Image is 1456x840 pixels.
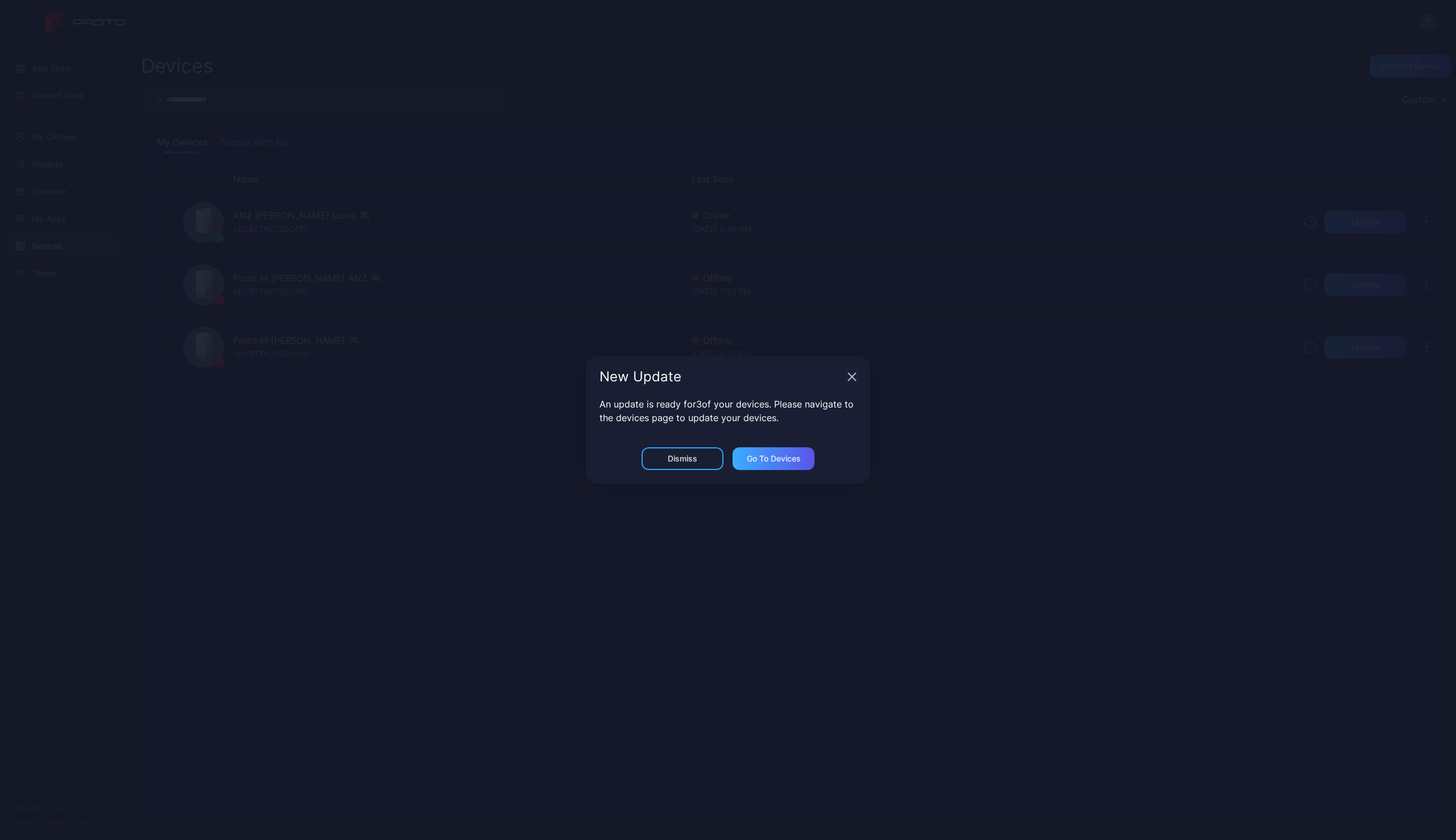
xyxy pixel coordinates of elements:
button: Dismiss [642,447,723,470]
button: Go to devices [733,447,814,470]
div: New Update [599,370,843,384]
p: An update is ready for 3 of your devices. Please navigate to the devices page to update your devi... [599,397,857,425]
div: Go to devices [747,454,801,463]
div: Dismiss [668,454,697,463]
